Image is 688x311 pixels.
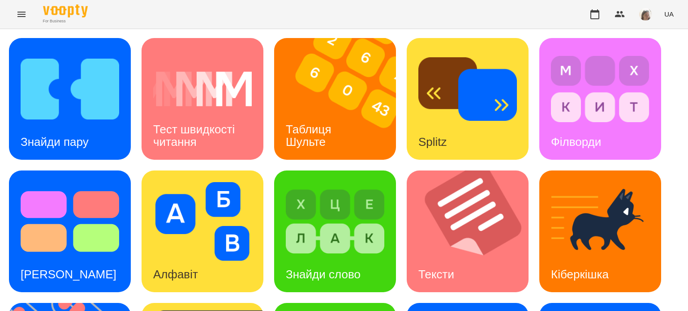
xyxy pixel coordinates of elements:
[418,268,454,281] h3: Тексти
[407,38,529,160] a: SplitzSplitz
[407,170,540,292] img: Тексти
[21,182,119,261] img: Тест Струпа
[539,38,661,160] a: ФілвордиФілворди
[142,170,263,292] a: АлфавітАлфавіт
[21,50,119,128] img: Знайди пару
[551,268,609,281] h3: Кіберкішка
[21,268,116,281] h3: [PERSON_NAME]
[11,4,32,25] button: Menu
[286,182,384,261] img: Знайди слово
[43,4,88,17] img: Voopty Logo
[43,18,88,24] span: For Business
[142,38,263,160] a: Тест швидкості читанняТест швидкості читання
[551,50,649,128] img: Філворди
[407,170,529,292] a: ТекстиТексти
[539,170,661,292] a: КіберкішкаКіберкішка
[274,38,407,160] img: Таблиця Шульте
[551,135,601,149] h3: Філворди
[661,6,677,22] button: UA
[153,50,252,128] img: Тест швидкості читання
[153,123,238,148] h3: Тест швидкості читання
[639,8,652,21] img: 4795d6aa07af88b41cce17a01eea78aa.jpg
[418,135,447,149] h3: Splitz
[153,182,252,261] img: Алфавіт
[551,182,649,261] img: Кіберкішка
[286,123,335,148] h3: Таблиця Шульте
[9,170,131,292] a: Тест Струпа[PERSON_NAME]
[9,38,131,160] a: Знайди паруЗнайди пару
[664,9,674,19] span: UA
[274,170,396,292] a: Знайди словоЗнайди слово
[274,38,396,160] a: Таблиця ШультеТаблиця Шульте
[153,268,198,281] h3: Алфавіт
[21,135,89,149] h3: Знайди пару
[418,50,517,128] img: Splitz
[286,268,361,281] h3: Знайди слово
